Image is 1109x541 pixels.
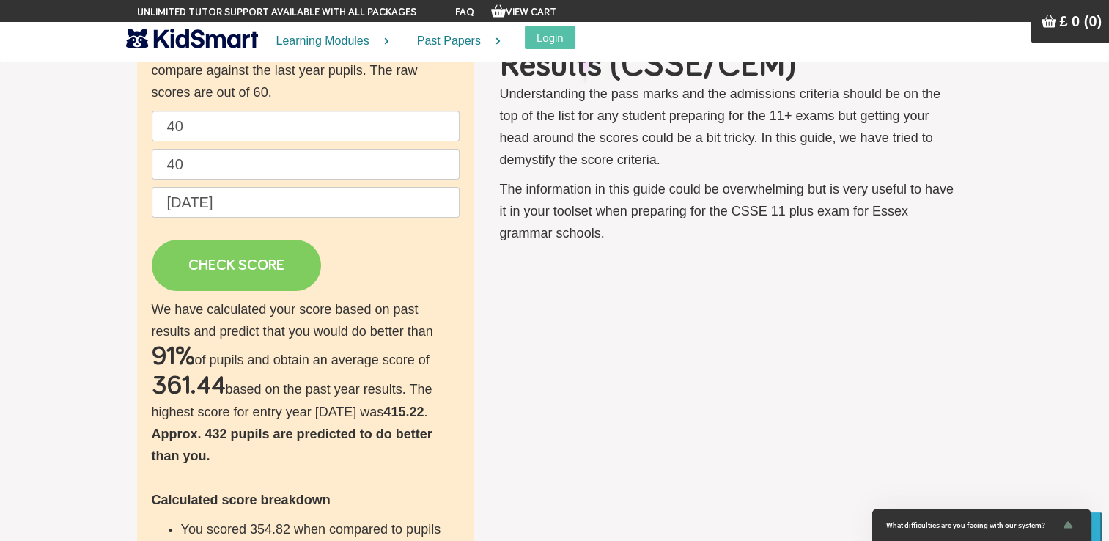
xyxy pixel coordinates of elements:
input: English raw score [152,111,460,141]
b: Calculated score breakdown [152,493,331,507]
button: Login [525,26,575,49]
b: 415.22 [383,405,424,419]
img: Your items in the shopping basket [491,4,506,18]
span: Unlimited tutor support available with all packages [137,5,416,20]
button: Show survey - What difficulties are you facing with our system? [886,516,1077,534]
b: Approx. 432 pupils are predicted to do better than you. [152,427,432,463]
input: Date of birth (d/m/y) e.g. 27/12/2007 [152,187,460,218]
p: The information in this guide could be overwhelming but is very useful to have it in your toolset... [500,178,958,244]
input: Maths raw score [152,149,460,180]
p: Understanding the pass marks and the admissions criteria should be on the top of the list for any... [500,83,958,171]
a: Learning Modules [258,22,399,61]
a: View Cart [491,7,556,18]
a: FAQ [455,7,474,18]
a: CHECK SCORE [152,240,321,291]
span: What difficulties are you facing with our system? [886,521,1059,529]
span: £ 0 (0) [1059,13,1102,29]
h2: 91% [152,342,195,372]
h2: 361.44 [152,372,226,401]
img: Your items in the shopping basket [1042,14,1056,29]
p: Enter your practice score to find out how you compare against the last year pupils. The raw score... [152,37,460,103]
img: KidSmart logo [126,26,258,51]
a: Past Papers [399,22,510,61]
